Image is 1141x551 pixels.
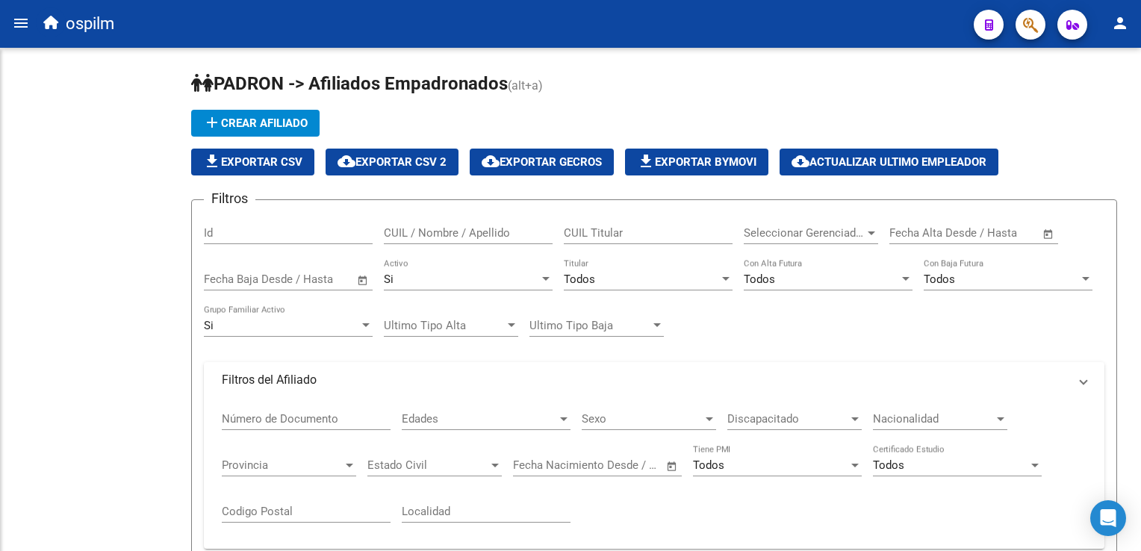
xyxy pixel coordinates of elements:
[203,116,308,130] span: Crear Afiliado
[222,372,1069,388] mat-panel-title: Filtros del Afiliado
[482,152,500,170] mat-icon: cloud_download
[529,319,650,332] span: Ultimo Tipo Baja
[384,319,505,332] span: Ultimo Tipo Alta
[367,458,488,472] span: Estado Civil
[625,149,768,175] button: Exportar Bymovi
[326,149,458,175] button: Exportar CSV 2
[792,152,809,170] mat-icon: cloud_download
[744,273,775,286] span: Todos
[889,226,950,240] input: Fecha inicio
[402,412,557,426] span: Edades
[355,272,372,289] button: Open calendar
[924,273,955,286] span: Todos
[780,149,998,175] button: Actualizar ultimo Empleador
[1111,14,1129,32] mat-icon: person
[792,155,986,169] span: Actualizar ultimo Empleador
[204,273,264,286] input: Fecha inicio
[1040,225,1057,243] button: Open calendar
[191,73,508,94] span: PADRON -> Afiliados Empadronados
[482,155,602,169] span: Exportar GECROS
[564,273,595,286] span: Todos
[873,458,904,472] span: Todos
[587,458,659,472] input: Fecha fin
[203,155,302,169] span: Exportar CSV
[338,155,447,169] span: Exportar CSV 2
[470,149,614,175] button: Exportar GECROS
[664,458,681,475] button: Open calendar
[508,78,543,93] span: (alt+a)
[637,152,655,170] mat-icon: file_download
[513,458,573,472] input: Fecha inicio
[204,362,1104,398] mat-expansion-panel-header: Filtros del Afiliado
[12,14,30,32] mat-icon: menu
[191,149,314,175] button: Exportar CSV
[191,110,320,137] button: Crear Afiliado
[873,412,994,426] span: Nacionalidad
[338,152,355,170] mat-icon: cloud_download
[582,412,703,426] span: Sexo
[727,412,848,426] span: Discapacitado
[203,113,221,131] mat-icon: add
[204,398,1104,548] div: Filtros del Afiliado
[278,273,350,286] input: Fecha fin
[204,319,214,332] span: Si
[66,7,114,40] span: ospilm
[693,458,724,472] span: Todos
[204,188,255,209] h3: Filtros
[203,152,221,170] mat-icon: file_download
[222,458,343,472] span: Provincia
[384,273,394,286] span: Si
[744,226,865,240] span: Seleccionar Gerenciador
[963,226,1036,240] input: Fecha fin
[637,155,756,169] span: Exportar Bymovi
[1090,500,1126,536] div: Open Intercom Messenger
